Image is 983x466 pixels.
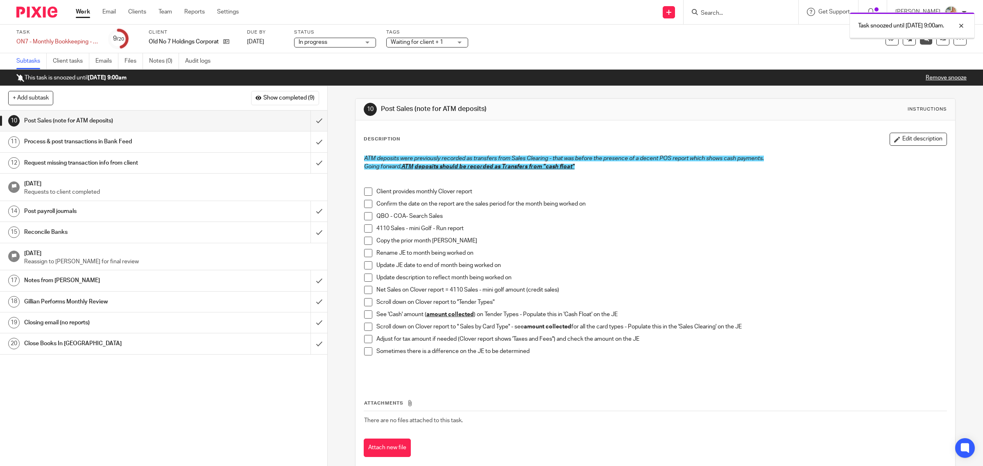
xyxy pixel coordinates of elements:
[376,310,947,319] p: See 'Cash' amount ( ) on Tender Types - Populate this in 'Cash Float' on the JE
[16,38,98,46] div: ON7 - Monthly Bookkeeping - June
[247,29,284,36] label: Due by
[401,164,413,170] span: ATM
[76,8,90,16] a: Work
[24,115,210,127] h1: Post Sales (note for ATM deposits)
[24,157,210,169] h1: Request missing transaction info from client
[364,164,401,170] span: Going forward,
[8,115,20,127] div: 10
[376,212,947,220] p: QBO - COA- Search Sales
[376,298,947,306] p: Scroll down on Clover report to ''Tender Types"
[8,317,20,328] div: 19
[128,8,146,16] a: Clients
[8,226,20,238] div: 15
[24,258,319,266] p: Reassign to [PERSON_NAME] for final review
[8,157,20,169] div: 12
[364,103,377,116] div: 10
[149,53,179,69] a: Notes (0)
[376,323,947,331] p: Scroll down on Clover report to '' Sales by Card Type'' - see for all the card types - Populate t...
[376,224,947,233] p: 4110 Sales - mini Golf - Run report
[376,249,947,257] p: Rename JE to month being worked on
[149,38,219,46] p: Old No 7 Holdings Corporation
[16,7,57,18] img: Pixie
[24,226,210,238] h1: Reconcile Banks
[16,74,127,82] p: This task is snoozed until
[24,296,210,308] h1: Gillian Performs Monthly Review
[524,324,571,330] strong: amount collected
[908,106,947,113] div: Instructions
[381,105,673,113] h1: Post Sales (note for ATM deposits)
[125,53,143,69] a: Files
[24,317,210,329] h1: Closing email (no reports)
[53,53,89,69] a: Client tasks
[944,6,958,19] img: MIC.jpg
[185,53,217,69] a: Audit logs
[376,347,947,355] p: Sometimes there is a difference on the JE to be determined
[8,296,20,308] div: 18
[890,133,947,146] button: Edit description
[299,39,327,45] span: In progress
[95,53,118,69] a: Emails
[24,337,210,350] h1: Close Books In [GEOGRAPHIC_DATA]
[364,418,463,423] span: There are no files attached to this task.
[376,286,947,294] p: Net Sales on Clover report = 4110 Sales - mini golf amount (credit sales)
[376,237,947,245] p: Copy the prior month [PERSON_NAME]
[24,188,319,196] p: Requests to client completed
[364,156,764,161] span: ATM deposits were previously recorded as transfers from Sales Clearing - that was before the pres...
[88,75,127,81] b: [DATE] 9:00am
[24,178,319,188] h1: [DATE]
[8,275,20,286] div: 17
[117,37,124,41] small: /20
[8,136,20,148] div: 11
[858,22,944,30] p: Task snoozed until [DATE] 9:00am.
[8,338,20,349] div: 20
[926,75,967,81] a: Remove snooze
[113,34,124,43] div: 9
[251,91,319,105] button: Show completed (9)
[8,91,53,105] button: + Add subtask
[376,274,947,282] p: Update description to reflect month being worked on
[294,29,376,36] label: Status
[391,39,443,45] span: Waiting for client + 1
[364,136,400,143] p: Description
[376,261,947,269] p: Update JE date to end of month being worked on
[24,247,319,258] h1: [DATE]
[24,274,210,287] h1: Notes from [PERSON_NAME]
[102,8,116,16] a: Email
[426,312,474,317] u: amount collected
[184,8,205,16] a: Reports
[376,200,947,208] p: Confirm the date on the report are the sales period for the month being worked on
[24,205,210,217] h1: Post payroll journals
[376,335,947,343] p: Adjust for tax amount if needed (Clover report shows 'Taxes and Fees'') and check the amount on t...
[16,29,98,36] label: Task
[263,95,315,102] span: Show completed (9)
[414,164,575,170] span: deposits should be recorded as Transfers from "cash float"
[149,29,237,36] label: Client
[8,206,20,217] div: 14
[159,8,172,16] a: Team
[16,53,47,69] a: Subtasks
[364,401,403,405] span: Attachments
[247,39,264,45] span: [DATE]
[364,439,411,457] button: Attach new file
[376,188,947,196] p: Client provides monthly Clover report
[24,136,210,148] h1: Process & post transactions in Bank Feed
[217,8,239,16] a: Settings
[386,29,468,36] label: Tags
